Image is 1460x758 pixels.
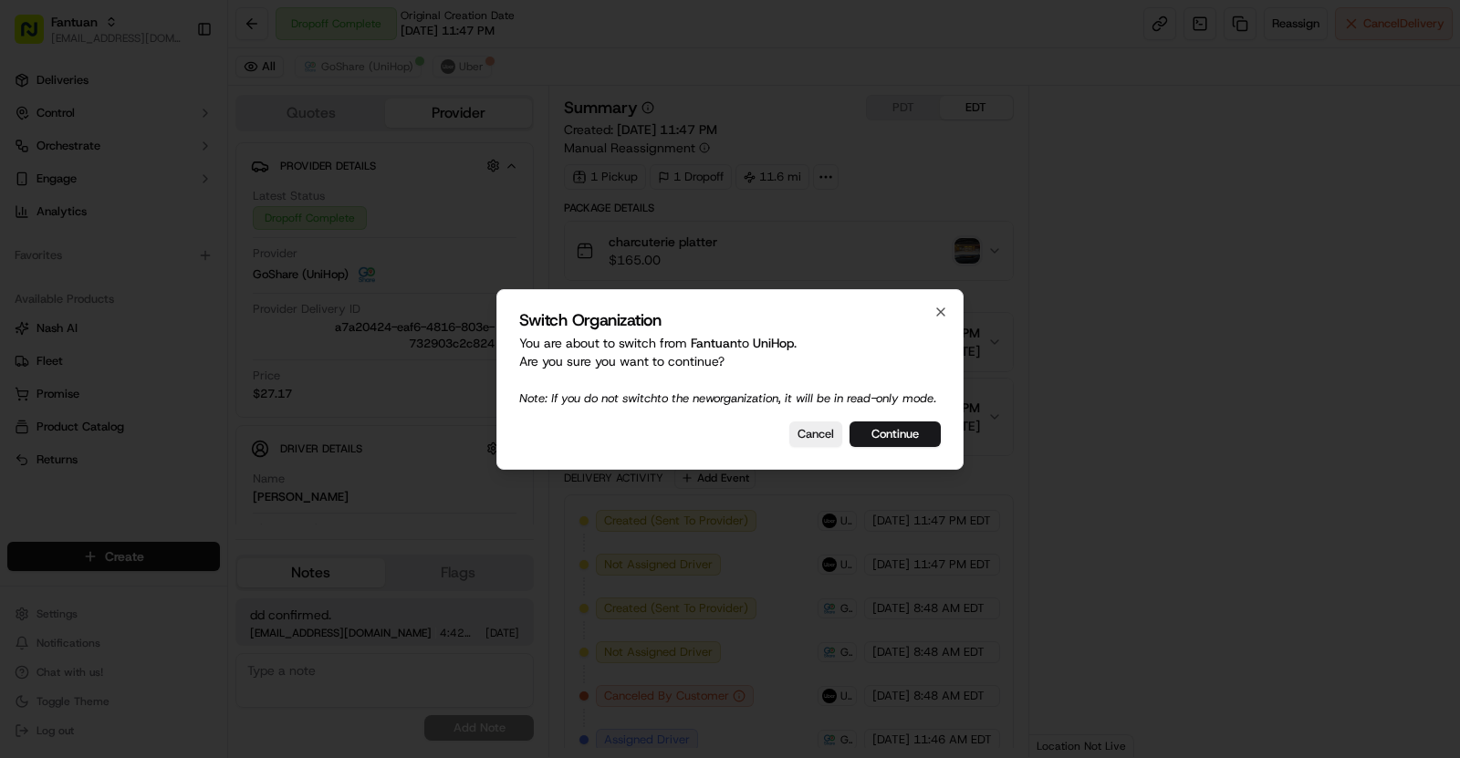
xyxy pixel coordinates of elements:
[519,390,936,406] span: Note: If you do not switch to the new organization, it will be in read-only mode.
[850,421,941,447] button: Continue
[519,334,941,407] p: You are about to switch from to . Are you sure you want to continue?
[789,421,842,447] button: Cancel
[753,335,794,351] span: UniHop
[691,335,737,351] span: Fantuan
[519,312,941,328] h2: Switch Organization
